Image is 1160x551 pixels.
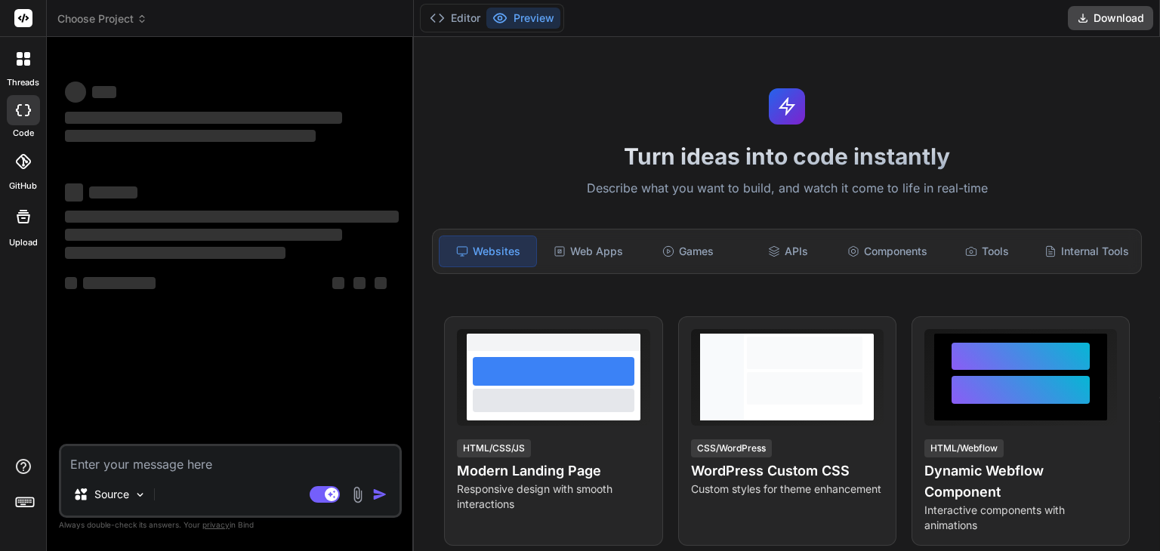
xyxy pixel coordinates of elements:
p: Responsive design with smooth interactions [457,482,649,512]
span: ‌ [65,229,342,241]
span: ‌ [65,183,83,202]
span: privacy [202,520,230,529]
button: Editor [424,8,486,29]
div: HTML/Webflow [924,439,1004,457]
span: Choose Project [57,11,147,26]
div: APIs [739,235,836,267]
span: ‌ [332,277,344,289]
span: ‌ [65,211,399,223]
span: ‌ [65,247,285,259]
img: attachment [349,486,366,503]
div: Tools [939,235,1035,267]
label: code [13,127,34,140]
span: ‌ [65,130,316,142]
span: ‌ [65,112,342,124]
label: Upload [9,236,38,249]
h1: Turn ideas into code instantly [423,143,1151,170]
button: Preview [486,8,560,29]
p: Interactive components with animations [924,503,1117,533]
div: Websites [439,235,537,267]
label: GitHub [9,180,37,192]
button: Download [1068,6,1153,30]
div: Components [839,235,936,267]
div: HTML/CSS/JS [457,439,531,457]
span: ‌ [65,277,77,289]
span: ‌ [375,277,387,289]
img: icon [372,487,387,502]
div: Web Apps [540,235,637,267]
p: Source [94,487,129,502]
div: Internal Tools [1038,235,1135,267]
img: Pick Models [134,488,147,501]
label: threads [7,76,39,89]
h4: Modern Landing Page [457,460,649,482]
span: ‌ [89,186,137,199]
h4: WordPress Custom CSS [691,460,884,482]
span: ‌ [353,277,366,289]
p: Describe what you want to build, and watch it come to life in real-time [423,179,1151,199]
span: ‌ [65,82,86,103]
p: Always double-check its answers. Your in Bind [59,518,402,532]
div: Games [640,235,736,267]
p: Custom styles for theme enhancement [691,482,884,497]
span: ‌ [83,277,156,289]
div: CSS/WordPress [691,439,772,457]
span: ‌ [92,86,116,98]
h4: Dynamic Webflow Component [924,460,1117,503]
